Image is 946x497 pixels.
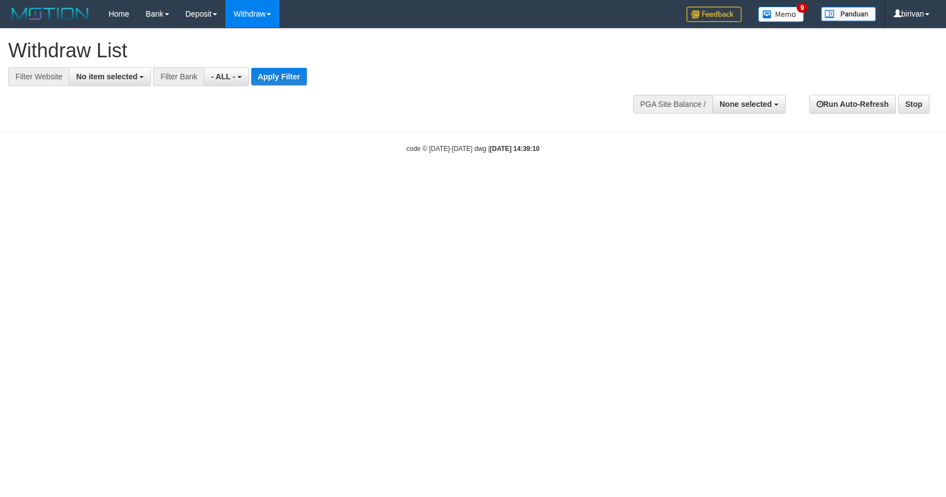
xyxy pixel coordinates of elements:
img: MOTION_logo.png [8,6,92,22]
small: code © [DATE]-[DATE] dwg | [407,145,540,153]
h1: Withdraw List [8,40,620,62]
div: Filter Website [8,67,69,86]
strong: [DATE] 14:39:10 [490,145,539,153]
span: - ALL - [211,72,235,81]
div: Filter Bank [153,67,204,86]
img: Button%20Memo.svg [758,7,804,22]
img: panduan.png [821,7,876,21]
button: No item selected [69,67,151,86]
a: Stop [898,95,929,114]
span: No item selected [76,72,137,81]
button: - ALL - [204,67,248,86]
div: PGA Site Balance / [633,95,712,114]
button: None selected [712,95,786,114]
span: 9 [797,3,808,13]
span: None selected [720,100,772,109]
img: Feedback.jpg [686,7,742,22]
a: Run Auto-Refresh [809,95,896,114]
button: Apply Filter [251,68,307,85]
